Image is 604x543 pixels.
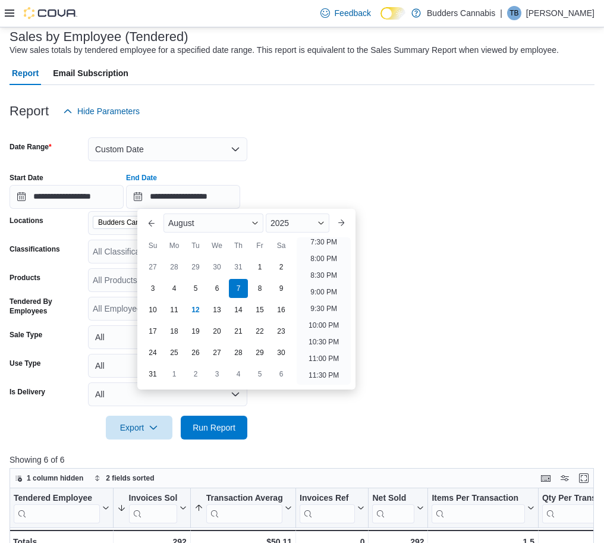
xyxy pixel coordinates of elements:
div: day-17 [143,322,162,341]
div: day-28 [229,343,248,362]
div: Items Per Transaction [432,492,525,523]
div: Invoices Sold [129,492,177,523]
span: Budders Cannabis [93,216,172,229]
div: day-20 [207,322,227,341]
button: Keyboard shortcuts [539,471,553,485]
div: Transaction Average [206,492,282,523]
label: Sale Type [10,330,42,340]
label: End Date [126,173,157,183]
div: Invoices Ref [300,492,355,504]
span: August [168,218,194,228]
div: day-4 [229,365,248,384]
div: day-29 [250,343,269,362]
div: day-3 [143,279,162,298]
div: day-18 [165,322,184,341]
h3: Report [10,104,49,118]
input: Dark Mode [380,7,405,20]
div: day-30 [272,343,291,362]
span: 2 fields sorted [106,473,154,483]
h3: Sales by Employee (Tendered) [10,30,188,44]
div: Tendered Employee [14,492,100,504]
input: Press the down key to enter a popover containing a calendar. Press the escape key to close the po... [126,185,240,209]
span: 1 column hidden [27,473,83,483]
div: Su [143,236,162,255]
button: All [88,325,247,349]
label: Is Delivery [10,387,45,397]
label: Tendered By Employees [10,297,83,316]
label: Date Range [10,142,52,152]
div: day-10 [143,300,162,319]
div: We [207,236,227,255]
div: day-29 [186,258,205,277]
div: Th [229,236,248,255]
div: day-15 [250,300,269,319]
span: Budders Cannabis [98,216,157,228]
p: Showing 6 of 6 [10,454,600,466]
div: day-3 [207,365,227,384]
button: Items Per Transaction [432,492,534,523]
p: Budders Cannabis [427,6,495,20]
div: Items Per Transaction [432,492,525,504]
img: Cova [24,7,77,19]
div: day-28 [165,258,184,277]
ul: Time [297,237,351,385]
div: day-6 [272,365,291,384]
input: Press the down key to open a popover containing a calendar. [10,185,124,209]
p: | [500,6,502,20]
span: Run Report [193,422,235,434]
button: Run Report [181,416,247,440]
li: 10:00 PM [304,318,344,332]
div: day-2 [272,258,291,277]
div: Mo [165,236,184,255]
div: day-6 [207,279,227,298]
div: Net Sold [372,492,414,504]
span: TB [509,6,518,20]
div: day-14 [229,300,248,319]
div: August, 2025 [142,256,292,385]
div: View sales totals by tendered employee for a specified date range. This report is equivalent to t... [10,44,559,57]
button: 1 column hidden [10,471,88,485]
div: day-8 [250,279,269,298]
div: day-23 [272,322,291,341]
button: 2 fields sorted [89,471,159,485]
div: day-9 [272,279,291,298]
span: 2025 [270,218,289,228]
div: day-24 [143,343,162,362]
button: Next month [332,214,351,233]
div: day-27 [143,258,162,277]
button: Previous Month [142,214,161,233]
a: Feedback [316,1,376,25]
div: day-31 [143,365,162,384]
div: day-16 [272,300,291,319]
div: day-31 [229,258,248,277]
label: Products [10,273,40,283]
button: Custom Date [88,137,247,161]
div: Sa [272,236,291,255]
div: day-12 [186,300,205,319]
span: Export [113,416,165,440]
li: 10:30 PM [304,335,344,349]
li: 9:30 PM [306,302,342,316]
p: [PERSON_NAME] [526,6,594,20]
div: Button. Open the year selector. 2025 is currently selected. [266,214,329,233]
div: day-13 [207,300,227,319]
div: day-25 [165,343,184,362]
button: Export [106,416,172,440]
li: 9:00 PM [306,285,342,299]
button: Enter fullscreen [577,471,591,485]
div: day-30 [207,258,227,277]
button: Invoices Ref [300,492,364,523]
li: 11:00 PM [304,351,344,366]
div: Transaction Average [206,492,282,504]
div: day-19 [186,322,205,341]
div: Tendered Employee [14,492,100,523]
div: day-1 [165,365,184,384]
li: 7:30 PM [306,235,342,249]
li: 8:00 PM [306,252,342,266]
div: day-22 [250,322,269,341]
div: day-27 [207,343,227,362]
label: Start Date [10,173,43,183]
label: Use Type [10,359,40,368]
button: Tendered Employee [14,492,109,523]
